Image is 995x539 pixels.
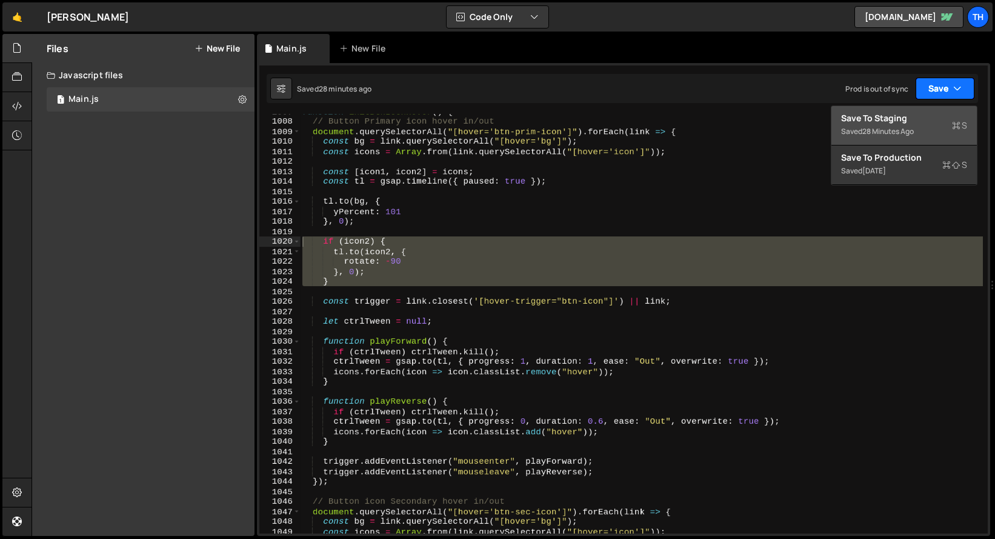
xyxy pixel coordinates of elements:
[259,527,301,537] div: 1049
[259,176,301,187] div: 1014
[259,487,301,497] div: 1045
[259,347,301,357] div: 1031
[259,357,301,367] div: 1032
[967,6,989,28] a: Th
[259,427,301,437] div: 1039
[259,336,301,347] div: 1030
[259,227,301,237] div: 1019
[259,167,301,177] div: 1013
[276,42,307,55] div: Main.js
[259,437,301,447] div: 1040
[854,6,963,28] a: [DOMAIN_NAME]
[259,477,301,487] div: 1044
[841,152,967,164] div: Save to Production
[195,44,240,53] button: New File
[259,457,301,467] div: 1042
[2,2,32,32] a: 🤙
[841,124,967,139] div: Saved
[259,307,301,317] div: 1027
[259,407,301,417] div: 1037
[259,127,301,137] div: 1009
[259,296,301,307] div: 1026
[259,147,301,157] div: 1011
[47,42,68,55] h2: Files
[259,216,301,227] div: 1018
[259,256,301,267] div: 1022
[319,84,371,94] div: 28 minutes ago
[259,136,301,147] div: 1010
[259,447,301,457] div: 1041
[845,84,908,94] div: Prod is out of sync
[259,207,301,217] div: 1017
[259,397,301,407] div: 1036
[297,84,371,94] div: Saved
[447,6,548,28] button: Code Only
[259,377,301,387] div: 1034
[862,166,886,176] div: [DATE]
[259,467,301,477] div: 1043
[831,146,977,185] button: Save to ProductionS Saved[DATE]
[259,497,301,507] div: 1046
[57,96,64,105] span: 1
[952,119,967,132] span: S
[259,236,301,247] div: 1020
[339,42,390,55] div: New File
[942,159,967,171] span: S
[259,387,301,397] div: 1035
[916,78,974,99] button: Save
[68,94,99,105] div: Main.js
[259,267,301,277] div: 1023
[259,187,301,197] div: 1015
[47,10,129,24] div: [PERSON_NAME]
[259,507,301,517] div: 1047
[259,287,301,297] div: 1025
[259,116,301,127] div: 1008
[259,517,301,527] div: 1048
[259,276,301,287] div: 1024
[259,327,301,337] div: 1029
[259,417,301,427] div: 1038
[831,106,977,146] button: Save to StagingS Saved28 minutes ago
[47,87,255,112] div: 16840/46037.js
[862,126,914,136] div: 28 minutes ago
[259,247,301,257] div: 1021
[259,156,301,167] div: 1012
[259,367,301,377] div: 1033
[259,196,301,207] div: 1016
[841,112,967,124] div: Save to Staging
[841,164,967,178] div: Saved
[259,316,301,327] div: 1028
[32,63,255,87] div: Javascript files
